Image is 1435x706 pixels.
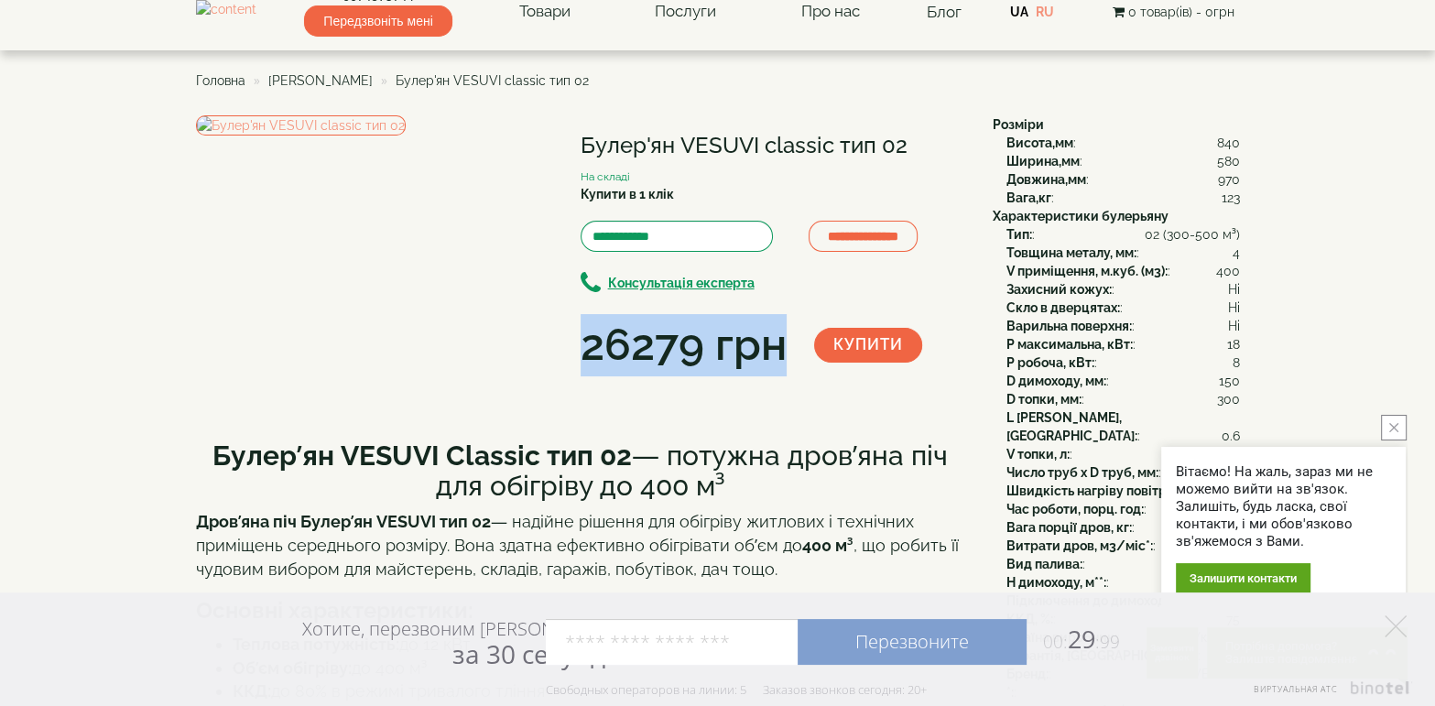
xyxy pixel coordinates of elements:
div: : [1006,482,1240,500]
div: : [1006,408,1240,445]
b: Розміри [993,117,1044,132]
div: : [1006,189,1240,207]
div: : [1006,573,1240,592]
div: Хотите, перезвоним [PERSON_NAME] [302,617,616,668]
b: Булер’ян VESUVI Classic тип 02 [212,440,632,472]
span: 0 товар(ів) - 0грн [1127,5,1234,19]
div: Залишити контакти [1176,563,1310,593]
span: 300 [1217,390,1240,408]
span: Ні [1228,280,1240,299]
div: : [1006,280,1240,299]
div: : [1006,244,1240,262]
b: Число труб x D труб, мм: [1006,465,1158,480]
span: 400 [1216,262,1240,280]
span: 123 [1222,189,1240,207]
a: [PERSON_NAME] [268,73,373,88]
a: UA [1010,5,1028,19]
b: Захисний кожух: [1006,282,1112,297]
span: 18 [1227,335,1240,353]
span: Передзвоніть мені [304,5,451,37]
b: Час роботи, порц. год: [1006,502,1144,516]
b: Вага,кг [1006,190,1051,205]
h1: Булер'ян VESUVI classic тип 02 [581,134,965,157]
div: : [1006,445,1240,463]
a: Головна [196,73,245,88]
div: : [1006,299,1240,317]
span: Ні [1228,317,1240,335]
div: : [1006,537,1240,555]
span: 00: [1043,630,1068,654]
b: D топки, мм: [1006,392,1082,407]
b: H димоходу, м**: [1006,575,1106,590]
b: V топки, л: [1006,447,1070,462]
b: Довжина,мм [1006,172,1086,187]
div: 26279 грн [581,314,787,376]
span: Булер'ян VESUVI classic тип 02 [396,73,589,88]
b: Товщина металу, мм: [1006,245,1136,260]
b: Консультація експерта [608,276,755,290]
div: : [1006,372,1240,390]
span: 150 [1219,372,1240,390]
b: Швидкість нагріву повітря, м3/хв: [1006,483,1222,498]
small: На складі [581,170,630,183]
b: V приміщення, м.куб. (м3): [1006,264,1168,278]
span: Виртуальная АТС [1254,683,1338,695]
div: : [1006,335,1240,353]
div: : [1006,134,1240,152]
div: : [1006,170,1240,189]
a: Перезвоните [798,619,1027,665]
span: 8 [1233,353,1240,372]
b: Вид палива: [1006,557,1082,571]
p: — надійне рішення для обігріву житлових і технічних приміщень середнього розміру. Вона здатна ефе... [196,510,965,581]
b: P максимальна, кВт: [1006,337,1133,352]
b: P робоча, кВт: [1006,355,1094,370]
div: : [1006,353,1240,372]
div: : [1006,317,1240,335]
button: close button [1381,415,1407,440]
div: : [1006,518,1240,537]
div: : [1006,592,1240,610]
span: Ні [1228,299,1240,317]
a: Блог [927,3,962,21]
b: D димоходу, мм: [1006,374,1106,388]
div: : [1006,555,1240,573]
div: Вітаємо! На жаль, зараз ми не можемо вийти на зв'язок. Залишіть, будь ласка, свої контакти, і ми ... [1176,463,1391,550]
span: 4 [1233,244,1240,262]
div: : [1006,390,1240,408]
div: : [1006,262,1240,280]
span: 840 [1217,134,1240,152]
span: :99 [1095,630,1120,654]
b: Висота,мм [1006,136,1073,150]
label: Купити в 1 клік [581,185,674,203]
a: RU [1036,5,1054,19]
b: Вага порції дров, кг: [1006,520,1132,535]
span: 580 [1217,152,1240,170]
div: : [1006,152,1240,170]
span: за 30 секунд? [452,636,616,671]
b: Ширина,мм [1006,154,1080,168]
button: 0 товар(ів) - 0грн [1106,2,1239,22]
button: Купити [814,328,922,363]
span: 970 [1218,170,1240,189]
a: Виртуальная АТС [1243,681,1412,706]
b: Скло в дверцятах: [1006,300,1120,315]
b: Витрати дров, м3/міс*: [1006,538,1153,553]
b: Характеристики булерьяну [993,209,1169,223]
span: 29 [1027,622,1120,656]
strong: 400 м³ [802,536,853,555]
div: : [1006,225,1240,244]
div: Свободных операторов на линии: 5 Заказов звонков сегодня: 20+ [546,682,927,697]
span: 02 (300-500 м³) [1145,225,1240,244]
b: L [PERSON_NAME], [GEOGRAPHIC_DATA]: [1006,410,1137,443]
div: : [1006,463,1240,482]
h2: — потужна дров’яна піч для обігріву до 400 м³ [196,440,965,501]
img: Булер'ян VESUVI classic тип 02 [196,115,406,136]
b: Тип: [1006,227,1032,242]
div: : [1006,500,1240,518]
strong: Дров’яна піч Булер’ян VESUVI тип 02 [196,512,491,531]
b: Варильна поверхня: [1006,319,1132,333]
